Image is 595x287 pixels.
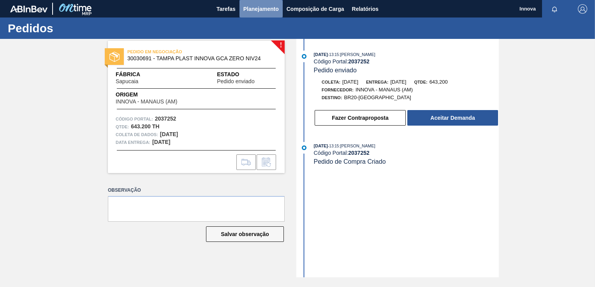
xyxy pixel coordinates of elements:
[116,79,138,84] span: Sapucaia
[131,123,159,129] strong: 643.200 TH
[578,4,587,14] img: Logout
[116,99,177,105] span: INNOVA - MANAUS (AM)
[339,143,375,148] span: : [PERSON_NAME]
[342,79,358,85] span: [DATE]
[314,58,499,65] div: Código Portal:
[302,145,306,150] img: atual
[116,131,158,138] span: Coleta de dados:
[302,54,306,59] img: atual
[322,87,354,92] span: Fornecedor:
[542,3,567,14] button: Notificações
[287,4,344,14] span: Composição de Carga
[116,91,199,99] span: Origem
[217,70,277,79] span: Estado
[407,110,498,126] button: Aceitar Demanda
[160,131,178,137] strong: [DATE]
[116,123,129,131] span: Qtde :
[390,79,406,85] span: [DATE]
[328,144,339,148] span: - 13:15
[356,87,413,93] span: INNOVA - MANAUS (AM)
[352,4,378,14] span: Relatórios
[414,80,427,84] span: Qtde:
[314,52,328,57] span: [DATE]
[348,58,370,65] strong: 2037252
[257,154,276,170] div: Informar alteração no pedido
[155,115,176,122] strong: 2037252
[348,150,370,156] strong: 2037252
[116,70,163,79] span: Fábrica
[322,95,342,100] span: Destino:
[108,185,285,196] label: Observação
[322,80,340,84] span: Coleta:
[127,56,269,61] span: 30030691 - TAMPA PLAST INNOVA GCA ZERO NIV24
[217,4,236,14] span: Tarefas
[314,158,386,165] span: Pedido de Compra Criado
[206,226,284,242] button: Salvar observação
[152,139,170,145] strong: [DATE]
[236,154,256,170] div: Ir para Composição de Carga
[314,67,357,73] span: Pedido enviado
[430,79,448,85] span: 643,200
[116,138,150,146] span: Data entrega:
[314,150,499,156] div: Código Portal:
[315,110,406,126] button: Fazer Contraproposta
[366,80,388,84] span: Entrega:
[314,143,328,148] span: [DATE]
[328,52,339,57] span: - 13:15
[344,94,411,100] span: BR20-[GEOGRAPHIC_DATA]
[8,24,146,33] h1: Pedidos
[116,117,153,121] font: Código Portal:
[127,48,236,56] span: PEDIDO EM NEGOCIAÇÃO
[217,79,255,84] span: Pedido enviado
[10,5,48,12] img: TNhmsLtSVTkK8tSr43FrP2fwEKptu5GPRR3wAAAABJRU5ErkJggg==
[339,52,375,57] span: : [PERSON_NAME]
[109,52,120,62] img: estado
[243,4,279,14] span: Planejamento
